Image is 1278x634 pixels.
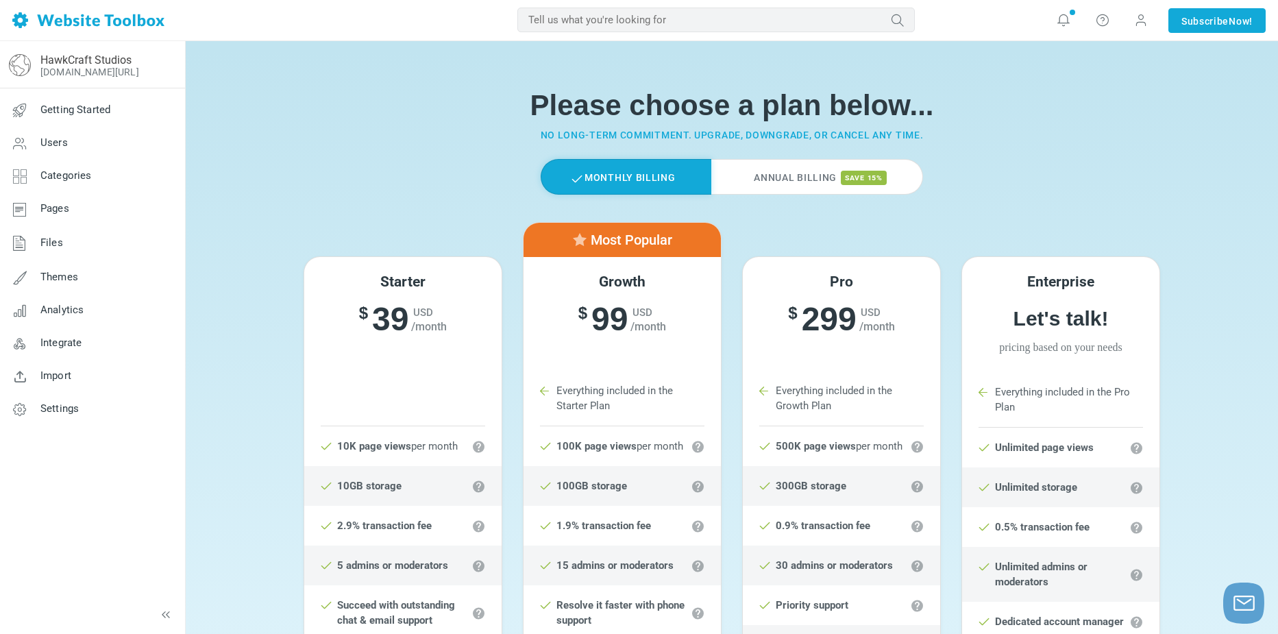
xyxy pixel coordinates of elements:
[337,599,455,626] strong: Succeed with outstanding chat & email support
[40,202,69,215] span: Pages
[40,304,84,316] span: Analytics
[995,441,1094,454] strong: Unlimited page views
[524,300,721,339] h6: 99
[995,521,1090,533] strong: 0.5% transaction fee
[711,159,923,195] label: Annual Billing
[578,300,591,326] sup: $
[413,306,433,319] span: USD
[293,88,1170,123] h1: Please choose a plan below...
[532,232,712,248] h5: Most Popular
[979,372,1143,428] li: Everything included in the Pro Plan
[40,136,68,149] span: Users
[304,273,502,291] h5: Starter
[995,561,1087,588] strong: Unlimited admins or moderators
[759,371,924,426] li: Everything included in the Growth Plan
[304,426,502,466] li: per month
[337,559,448,572] strong: 5 admins or moderators
[743,300,940,339] h6: 299
[556,559,674,572] strong: 15 admins or moderators
[359,300,372,326] sup: $
[1168,8,1266,33] a: SubscribeNow!
[995,481,1077,493] strong: Unlimited storage
[841,171,887,185] span: save 15%
[40,53,132,66] a: HawkCraft Studios
[517,8,915,32] input: Tell us what you're looking for
[776,440,856,452] strong: 500K page views
[861,306,881,319] span: USD
[524,426,721,466] li: per month
[40,169,92,182] span: Categories
[337,440,411,452] strong: 10K page views
[40,236,63,249] span: Files
[632,306,652,319] span: USD
[776,599,848,611] strong: Priority support
[321,386,485,426] li: Starter Plan
[304,300,502,339] h6: 39
[40,271,78,283] span: Themes
[962,339,1159,356] span: Pricing based on your needs
[337,520,432,532] strong: 2.9% transaction fee
[556,480,627,492] strong: 100GB storage
[9,54,31,76] img: globe-icon.png
[524,273,721,291] h5: Growth
[40,337,82,349] span: Integrate
[556,599,685,626] strong: Resolve it faster with phone support
[556,440,637,452] strong: 100K page views
[1229,14,1253,29] span: Now!
[776,480,846,492] strong: 300GB storage
[40,66,139,77] a: [DOMAIN_NAME][URL]
[337,480,402,492] strong: 10GB storage
[962,273,1159,291] h5: Enterprise
[788,300,801,326] sup: $
[556,520,651,532] strong: 1.9% transaction fee
[1223,583,1264,624] button: Launch chat
[743,426,940,466] li: per month
[743,273,940,291] h5: Pro
[411,320,447,333] span: /month
[40,103,110,116] span: Getting Started
[40,402,79,415] span: Settings
[776,520,870,532] strong: 0.9% transaction fee
[40,369,71,382] span: Import
[962,306,1159,331] h6: Let's talk!
[541,130,924,141] small: No long-term commitment. Upgrade, downgrade, or cancel any time.
[995,615,1124,628] strong: Dedicated account manager
[541,159,711,195] label: Monthly Billing
[776,559,893,572] strong: 30 admins or moderators
[859,320,895,333] span: /month
[540,371,704,426] li: Everything included in the Starter Plan
[630,320,666,333] span: /month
